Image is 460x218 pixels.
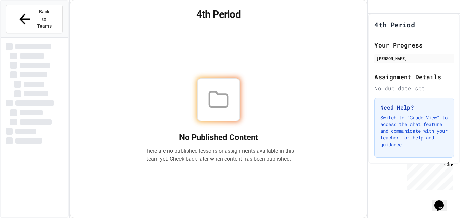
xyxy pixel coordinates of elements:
[432,191,453,211] iframe: chat widget
[78,8,359,21] h1: 4th Period
[374,72,454,82] h2: Assignment Details
[36,8,52,30] span: Back to Teams
[3,3,46,43] div: Chat with us now!Close
[374,20,415,29] h1: 4th Period
[380,114,448,148] p: Switch to "Grade View" to access the chat feature and communicate with your teacher for help and ...
[376,55,452,61] div: [PERSON_NAME]
[404,162,453,190] iframe: chat widget
[374,40,454,50] h2: Your Progress
[143,132,294,143] h2: No Published Content
[6,5,63,33] button: Back to Teams
[143,147,294,163] p: There are no published lessons or assignments available in this team yet. Check back later when c...
[380,103,448,112] h3: Need Help?
[374,84,454,92] div: No due date set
